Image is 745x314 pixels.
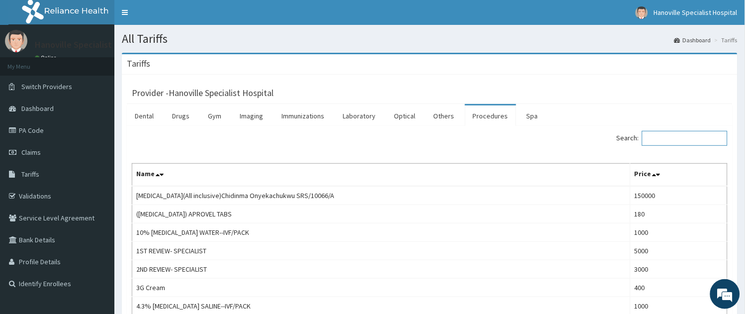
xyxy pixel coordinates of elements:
label: Search: [617,131,728,146]
a: Dashboard [674,36,711,44]
td: 1ST REVIEW- SPECIALIST [132,242,631,260]
td: 5000 [630,242,727,260]
a: Optical [386,105,423,126]
span: We're online! [58,94,137,194]
a: Online [35,54,59,61]
a: Drugs [164,105,197,126]
td: 10% [MEDICAL_DATA] WATER--IVF/PACK [132,223,631,242]
span: Switch Providers [21,82,72,91]
td: 180 [630,205,727,223]
div: Minimize live chat window [163,5,187,29]
h3: Provider - Hanoville Specialist Hospital [132,89,274,98]
span: Claims [21,148,41,157]
a: Imaging [232,105,271,126]
td: 3000 [630,260,727,279]
td: 1000 [630,223,727,242]
div: Chat with us now [52,56,167,69]
a: Spa [519,105,546,126]
p: Hanoville Specialist Hospital [35,40,147,49]
span: Tariffs [21,170,39,179]
td: 150000 [630,186,727,205]
input: Search: [642,131,728,146]
td: 400 [630,279,727,297]
td: 3G Cream [132,279,631,297]
li: Tariffs [712,36,738,44]
th: Price [630,164,727,187]
a: Others [426,105,463,126]
textarea: Type your message and hit 'Enter' [5,209,189,243]
img: d_794563401_company_1708531726252_794563401 [18,50,40,75]
th: Name [132,164,631,187]
a: Dental [127,105,162,126]
td: ([MEDICAL_DATA]) APROVEL TABS [132,205,631,223]
h1: All Tariffs [122,32,738,45]
img: User Image [5,30,27,52]
td: [MEDICAL_DATA](All inclusive)Chidinma Onyekachukwu SRS/10066/A [132,186,631,205]
h3: Tariffs [127,59,150,68]
a: Laboratory [335,105,383,126]
a: Procedures [465,105,516,126]
a: Gym [200,105,229,126]
a: Immunizations [274,105,332,126]
span: Hanoville Specialist Hospital [654,8,738,17]
td: 2ND REVIEW- SPECIALIST [132,260,631,279]
span: Dashboard [21,104,54,113]
img: User Image [636,6,648,19]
